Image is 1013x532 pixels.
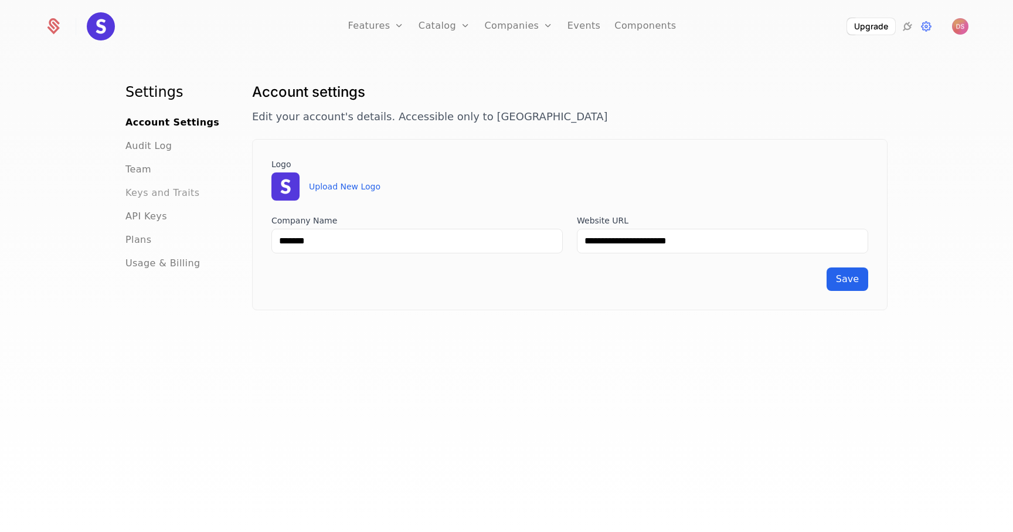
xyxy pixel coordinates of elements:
[252,83,888,101] h1: Account settings
[87,12,115,40] img: Snacker
[836,273,859,284] span: Save
[919,19,933,33] a: Settings
[900,19,915,33] a: Integrations
[271,158,868,170] label: Logo
[125,186,199,200] a: Keys and Traits
[125,256,200,270] a: Usage & Billing
[125,83,224,270] nav: Main
[577,215,868,226] label: Website URL
[271,215,563,226] label: Company Name
[271,172,300,201] img: eyJ0eXBlIjoicHJveHkiLCJzcmMiOiJodHRwczovL2ltYWdlcy5jbGVyay5kZXYvdXBsb2FkZWQvaW1nXzJ5UG5UMThsM0RCW...
[847,18,895,35] button: Upgrade
[827,267,868,291] button: Save
[252,109,888,125] p: Edit your account's details. Accessible only to [GEOGRAPHIC_DATA]
[125,209,167,223] a: API Keys
[952,18,968,35] img: Doug Silkstone
[125,162,151,177] a: Team
[952,18,968,35] button: Open user button
[125,233,151,247] a: Plans
[125,139,172,153] a: Audit Log
[125,116,219,130] a: Account Settings
[125,83,224,101] h1: Settings
[309,181,380,192] button: Upload New Logo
